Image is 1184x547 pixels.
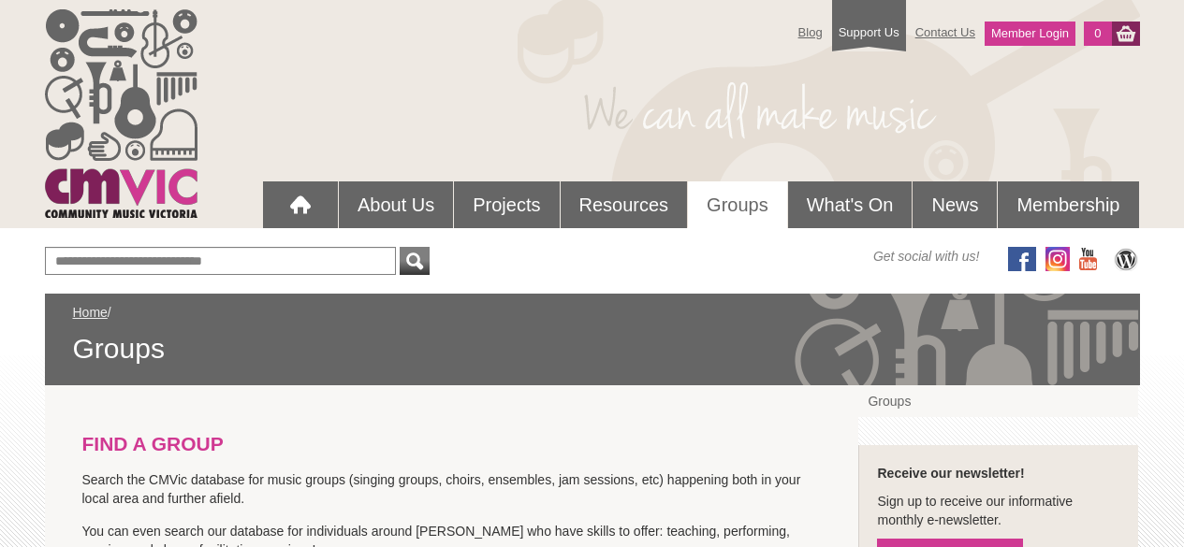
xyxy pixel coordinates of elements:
a: Membership [998,181,1138,228]
span: Get social with us! [873,247,980,266]
p: Sign up to receive our informative monthly e-newsletter. [877,492,1119,529]
span: Groups [73,331,1112,367]
a: 0 [1084,22,1111,46]
a: Projects [454,181,559,228]
a: Blog [789,16,832,49]
p: Search the CMVic database for music groups (singing groups, choirs, ensembles, jam sessions, etc)... [82,470,822,508]
a: About Us [339,181,453,228]
a: Groups [858,385,1138,417]
a: What's On [788,181,913,228]
a: Member Login [985,22,1075,46]
a: News [913,181,997,228]
a: Resources [561,181,688,228]
a: Home [73,305,108,320]
strong: Receive our newsletter! [877,466,1024,481]
img: cmvic_logo.png [45,9,197,218]
img: CMVic Blog [1112,247,1140,271]
img: icon-instagram.png [1045,247,1070,271]
a: Groups [688,181,787,228]
a: Contact Us [906,16,985,49]
div: / [73,303,1112,367]
strong: FIND A GROUP [82,433,224,454]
